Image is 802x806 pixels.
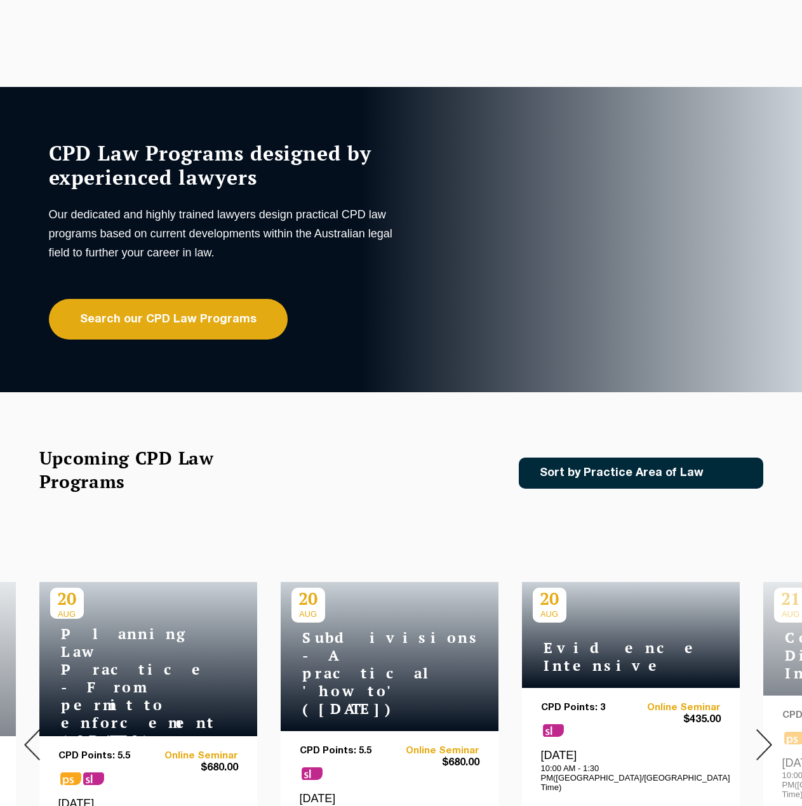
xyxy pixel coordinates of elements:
[291,588,325,609] p: 20
[58,751,149,762] p: CPD Points: 5.5
[389,746,479,756] a: Online Seminar
[543,724,564,737] span: sl
[389,756,479,770] span: $680.00
[60,772,81,785] span: ps
[519,458,763,489] a: Sort by Practice Area of Law
[631,713,721,727] span: $435.00
[50,609,84,619] span: AUG
[631,703,721,713] a: Online Seminar
[300,746,390,756] p: CPD Points: 5.5
[533,609,566,619] span: AUG
[148,762,238,775] span: $680.00
[148,751,238,762] a: Online Seminar
[291,629,450,718] h4: Subdivisions - A practical 'how to' ([DATE])
[541,703,631,713] p: CPD Points: 3
[724,468,739,479] img: Icon
[50,588,84,609] p: 20
[50,625,209,750] h4: Planning Law Practice - From permit to enforcement ([DATE])
[49,299,288,340] a: Search our CPD Law Programs
[39,446,246,493] h2: Upcoming CPD Law Programs
[24,729,40,760] img: Prev
[541,763,721,792] p: 10:00 AM - 1:30 PM([GEOGRAPHIC_DATA]/[GEOGRAPHIC_DATA] Time)
[302,767,323,780] span: sl
[756,729,772,760] img: Next
[533,588,566,609] p: 20
[291,609,325,619] span: AUG
[533,639,692,675] h4: Evidence Intensive
[83,772,104,785] span: sl
[541,748,721,791] div: [DATE]
[49,205,398,262] p: Our dedicated and highly trained lawyers design practical CPD law programs based on current devel...
[49,141,398,189] h1: CPD Law Programs designed by experienced lawyers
